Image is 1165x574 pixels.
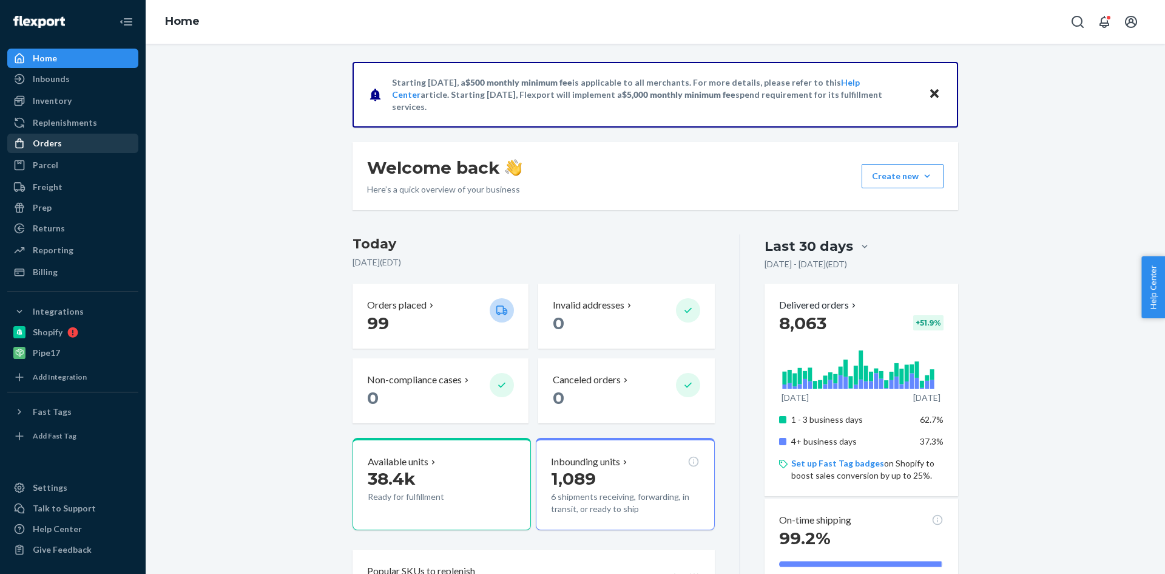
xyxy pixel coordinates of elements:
p: Inbounding units [551,455,620,469]
span: 0 [553,388,564,408]
a: Inventory [7,91,138,111]
div: Returns [33,222,65,234]
span: 62.7% [920,414,944,425]
div: Reporting [33,244,73,256]
button: Help Center [1141,256,1165,318]
a: Pipe17 [7,343,138,363]
div: Last 30 days [765,237,853,256]
img: hand-wave emoji [505,159,522,176]
span: $500 monthly minimum fee [465,77,572,87]
button: Open Search Box [1065,10,1090,34]
button: Open notifications [1092,10,1116,34]
p: on Shopify to boost sales conversion by up to 25%. [791,457,944,482]
a: Add Integration [7,367,138,387]
div: Settings [33,482,67,494]
div: Give Feedback [33,544,92,556]
p: Non-compliance cases [367,373,462,387]
a: Orders [7,134,138,153]
a: Reporting [7,241,138,260]
button: Delivered orders [779,298,859,312]
button: Inbounding units1,0896 shipments receiving, forwarding, in transit, or ready to ship [536,438,714,530]
p: Available units [368,455,428,469]
p: 1 - 3 business days [791,414,911,426]
div: Inventory [33,95,72,107]
div: Parcel [33,159,58,171]
p: Orders placed [367,298,427,312]
button: Fast Tags [7,402,138,422]
span: $5,000 monthly minimum fee [622,89,735,100]
a: Settings [7,478,138,497]
a: Freight [7,177,138,197]
a: Returns [7,219,138,238]
h1: Welcome back [367,157,522,179]
button: Give Feedback [7,540,138,559]
p: Canceled orders [553,373,621,387]
a: Parcel [7,155,138,175]
span: 99 [367,313,389,333]
div: Freight [33,181,62,193]
span: Chat [27,9,52,19]
div: Help Center [33,523,82,535]
button: Canceled orders 0 [538,358,714,423]
p: 4+ business days [791,436,911,448]
h3: Today [353,234,715,254]
span: 0 [367,388,379,408]
p: On-time shipping [779,513,851,527]
a: Billing [7,262,138,282]
div: Inbounds [33,73,70,85]
p: [DATE] - [DATE] ( EDT ) [765,258,847,270]
p: [DATE] ( EDT ) [353,256,715,268]
a: Home [165,15,200,28]
button: Orders placed 99 [353,284,528,349]
div: Fast Tags [33,406,72,418]
button: Available units38.4kReady for fulfillment [353,438,531,530]
span: 37.3% [920,436,944,446]
div: Add Fast Tag [33,431,76,441]
a: Home [7,49,138,68]
a: Replenishments [7,113,138,132]
div: Billing [33,266,58,278]
img: Flexport logo [13,16,65,28]
span: 1,089 [551,468,596,489]
div: Integrations [33,306,84,318]
button: Close [927,86,942,103]
span: 8,063 [779,313,826,333]
span: 0 [553,313,564,333]
a: Set up Fast Tag badges [791,458,884,468]
div: Replenishments [33,117,97,129]
p: Invalid addresses [553,298,624,312]
p: Ready for fulfillment [368,491,480,503]
span: 99.2% [779,528,831,548]
p: [DATE] [782,392,809,404]
div: + 51.9 % [913,315,944,330]
p: 6 shipments receiving, forwarding, in transit, or ready to ship [551,491,699,515]
ol: breadcrumbs [155,4,209,39]
button: Integrations [7,302,138,321]
div: Prep [33,202,52,214]
button: Non-compliance cases 0 [353,358,528,423]
a: Help Center [7,519,138,539]
button: Invalid addresses 0 [538,284,714,349]
a: Add Fast Tag [7,426,138,446]
button: Open account menu [1119,10,1143,34]
a: Prep [7,198,138,217]
span: 38.4k [368,468,416,489]
div: Talk to Support [33,502,96,514]
div: Pipe17 [33,347,60,359]
p: Starting [DATE], a is applicable to all merchants. For more details, please refer to this article... [392,77,917,113]
p: [DATE] [913,392,940,404]
a: Shopify [7,323,138,342]
div: Orders [33,137,62,149]
div: Add Integration [33,372,87,382]
button: Create new [862,164,944,188]
div: Shopify [33,326,62,338]
p: Here’s a quick overview of your business [367,183,522,196]
button: Close Navigation [114,10,138,34]
button: Talk to Support [7,499,138,518]
div: Home [33,52,57,64]
a: Inbounds [7,69,138,89]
